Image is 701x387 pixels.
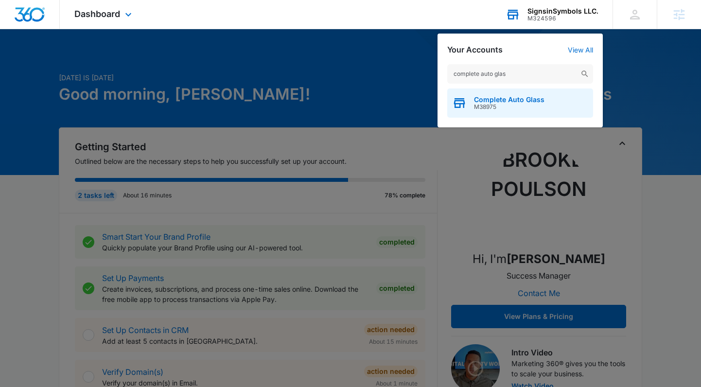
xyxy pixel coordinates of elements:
span: Dashboard [74,9,120,19]
div: account name [527,7,598,15]
span: M38975 [474,104,544,110]
button: Complete Auto GlassM38975 [447,88,593,118]
h2: Your Accounts [447,45,503,54]
div: account id [527,15,598,22]
span: Complete Auto Glass [474,96,544,104]
input: Search Accounts [447,64,593,84]
a: View All [568,46,593,54]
